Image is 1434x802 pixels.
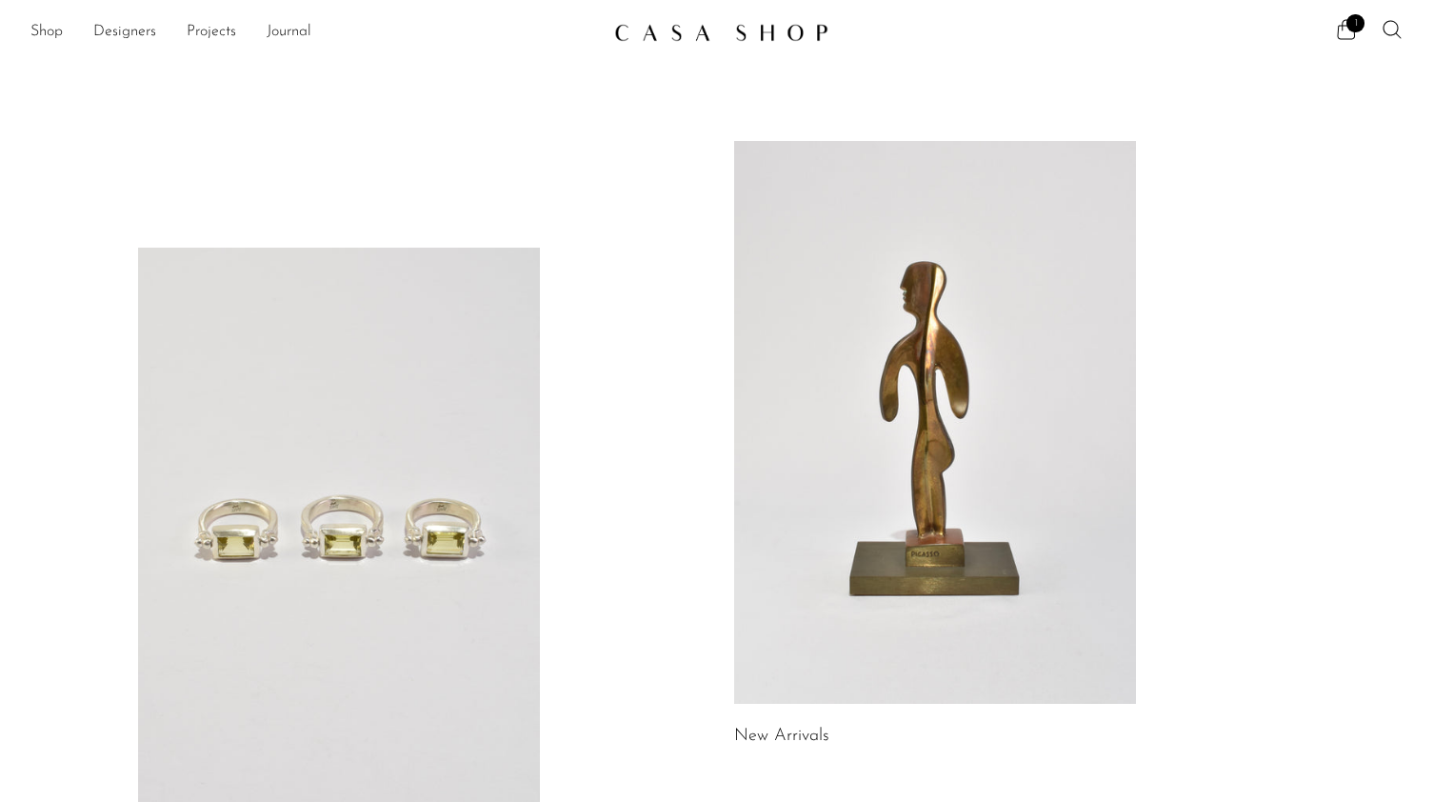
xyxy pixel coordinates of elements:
a: Journal [267,20,311,45]
a: New Arrivals [734,728,829,745]
span: 1 [1346,14,1364,32]
nav: Desktop navigation [30,16,599,49]
ul: NEW HEADER MENU [30,16,599,49]
a: Designers [93,20,156,45]
a: Projects [187,20,236,45]
a: Shop [30,20,63,45]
